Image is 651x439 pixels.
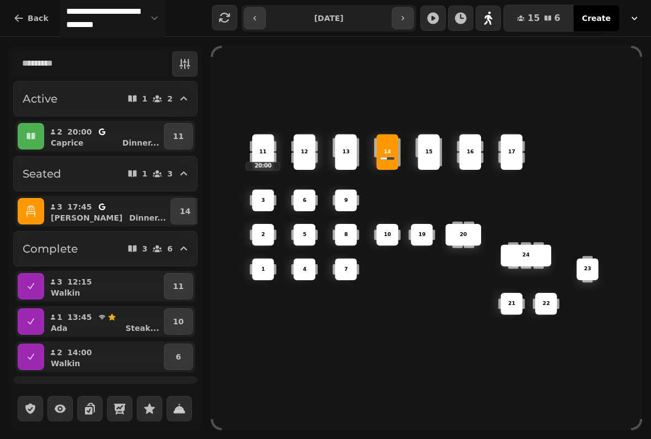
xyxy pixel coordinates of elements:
[67,276,92,287] p: 12:15
[554,14,561,23] span: 6
[23,166,61,181] h2: Seated
[67,347,92,358] p: 14:00
[170,198,200,224] button: 14
[13,231,198,266] button: Complete36
[56,201,63,212] p: 3
[67,201,92,212] p: 17:45
[167,95,173,103] p: 2
[67,126,92,137] p: 20:00
[67,312,92,323] p: 13:45
[126,323,159,334] p: Steak ...
[164,308,193,335] button: 10
[425,148,433,156] p: 15
[467,148,474,156] p: 16
[164,273,193,299] button: 11
[173,131,184,142] p: 11
[46,198,168,224] button: 317:45[PERSON_NAME]Dinner...
[342,148,349,156] p: 13
[522,252,530,260] p: 24
[344,197,348,205] p: 9
[262,266,265,274] p: 1
[180,206,190,217] p: 14
[56,312,63,323] p: 1
[46,273,162,299] button: 312:15Walkin
[418,231,425,239] p: 19
[51,323,67,334] p: Ada
[164,344,193,370] button: 6
[23,241,78,256] h2: Complete
[259,148,266,156] p: 11
[167,245,173,253] p: 6
[13,156,198,191] button: Seated13
[164,123,193,149] button: 11
[56,276,63,287] p: 3
[122,137,159,148] p: Dinner ...
[584,266,591,274] p: 23
[51,358,80,369] p: Walkin
[303,231,307,239] p: 5
[23,91,57,106] h2: Active
[46,123,162,149] button: 220:00CapriceDinner...
[51,137,83,148] p: Caprice
[142,170,148,178] p: 1
[56,126,63,137] p: 2
[301,148,308,156] p: 12
[176,351,182,362] p: 6
[303,266,307,274] p: 4
[262,197,265,205] p: 3
[173,281,184,292] p: 11
[46,344,162,370] button: 214:00Walkin
[51,287,80,298] p: Walkin
[173,316,184,327] p: 10
[303,197,307,205] p: 6
[508,148,515,156] p: 17
[384,231,391,239] p: 10
[51,212,122,223] p: [PERSON_NAME]
[344,231,348,239] p: 8
[542,300,549,308] p: 22
[167,170,173,178] p: 3
[344,266,348,274] p: 7
[13,81,198,116] button: Active12
[46,308,162,335] button: 113:45AdaSteak...
[527,14,540,23] span: 15
[129,212,166,223] p: Dinner ...
[142,95,148,103] p: 1
[262,231,265,239] p: 2
[247,163,280,170] p: 20:00
[582,14,611,22] span: Create
[460,231,467,239] p: 20
[28,14,49,22] span: Back
[142,245,148,253] p: 3
[384,148,391,156] p: 14
[573,5,620,31] button: Create
[504,5,573,31] button: 156
[508,300,515,308] p: 21
[56,347,63,358] p: 2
